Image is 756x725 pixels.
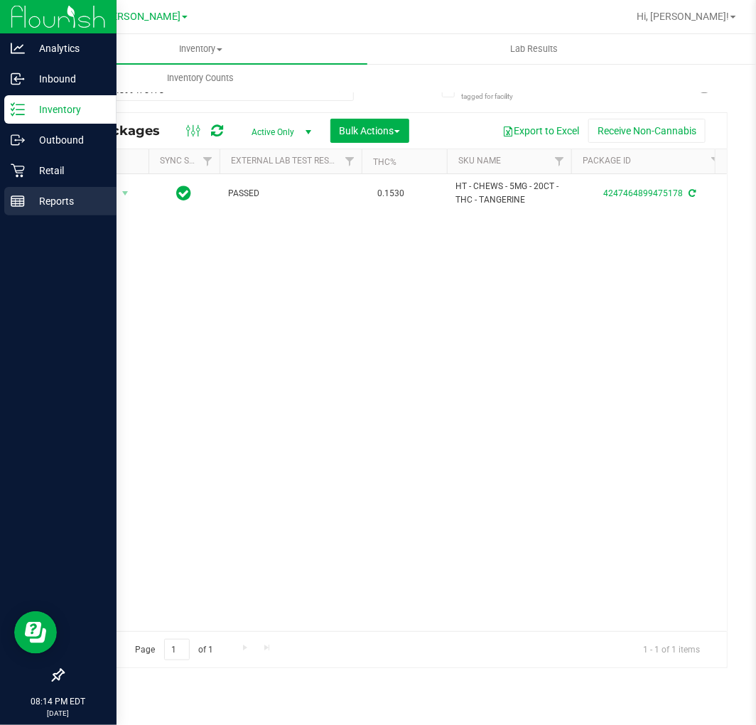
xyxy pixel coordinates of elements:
[74,123,174,139] span: All Packages
[11,102,25,117] inline-svg: Inventory
[548,149,571,173] a: Filter
[25,70,110,87] p: Inbound
[603,188,683,198] a: 4247464899475178
[686,188,696,198] span: Sync from Compliance System
[25,193,110,210] p: Reports
[177,183,192,203] span: In Sync
[632,639,711,660] span: 1 - 1 of 1 items
[704,149,728,173] a: Filter
[117,183,134,203] span: select
[11,194,25,208] inline-svg: Reports
[228,187,353,200] span: PASSED
[6,695,110,708] p: 08:14 PM EDT
[491,43,577,55] span: Lab Results
[338,149,362,173] a: Filter
[637,11,729,22] span: Hi, [PERSON_NAME]!
[123,639,225,661] span: Page of 1
[164,639,190,661] input: 1
[25,40,110,57] p: Analytics
[25,101,110,118] p: Inventory
[14,611,57,654] iframe: Resource center
[11,163,25,178] inline-svg: Retail
[373,157,396,167] a: THC%
[340,125,400,136] span: Bulk Actions
[196,149,220,173] a: Filter
[588,119,706,143] button: Receive Non-Cannabis
[160,156,215,166] a: Sync Status
[148,72,254,85] span: Inventory Counts
[102,11,180,23] span: [PERSON_NAME]
[34,43,367,55] span: Inventory
[231,156,342,166] a: External Lab Test Result
[25,162,110,179] p: Retail
[6,708,110,719] p: [DATE]
[11,72,25,86] inline-svg: Inbound
[34,34,367,64] a: Inventory
[367,34,701,64] a: Lab Results
[11,41,25,55] inline-svg: Analytics
[583,156,631,166] a: Package ID
[11,133,25,147] inline-svg: Outbound
[25,131,110,149] p: Outbound
[455,180,563,207] span: HT - CHEWS - 5MG - 20CT - THC - TANGERINE
[493,119,588,143] button: Export to Excel
[370,183,411,204] span: 0.1530
[330,119,409,143] button: Bulk Actions
[458,156,501,166] a: SKU Name
[34,63,367,93] a: Inventory Counts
